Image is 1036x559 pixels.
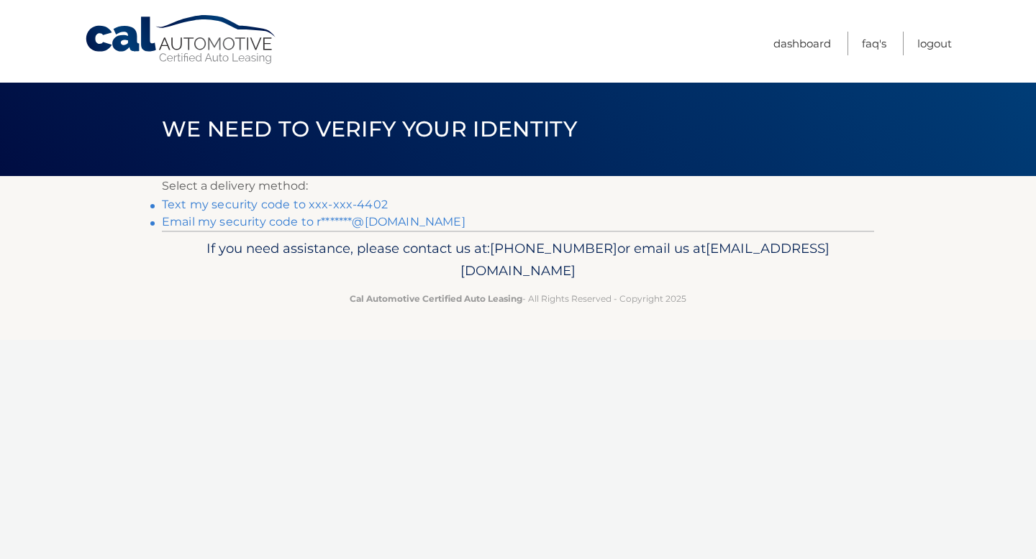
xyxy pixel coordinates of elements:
p: Select a delivery method: [162,176,874,196]
a: Dashboard [773,32,831,55]
p: If you need assistance, please contact us at: or email us at [171,237,865,283]
a: FAQ's [862,32,886,55]
strong: Cal Automotive Certified Auto Leasing [350,293,522,304]
span: We need to verify your identity [162,116,577,142]
a: Cal Automotive [84,14,278,65]
a: Logout [917,32,952,55]
p: - All Rights Reserved - Copyright 2025 [171,291,865,306]
span: [PHONE_NUMBER] [490,240,617,257]
a: Text my security code to xxx-xxx-4402 [162,198,388,211]
a: Email my security code to r*******@[DOMAIN_NAME] [162,215,465,228]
